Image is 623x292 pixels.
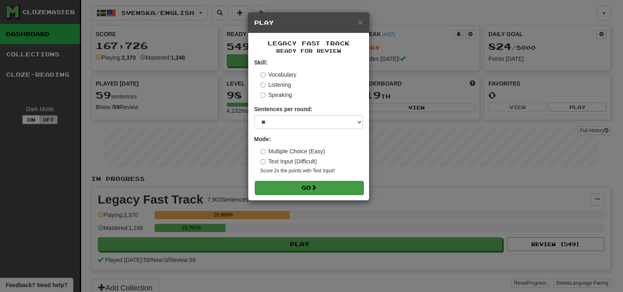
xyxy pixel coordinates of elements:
[260,91,292,99] label: Speaking
[260,147,325,155] label: Multiple Choice (Easy)
[260,157,317,165] label: Text Input (Difficult)
[260,72,266,77] input: Vocabulary
[260,167,363,174] small: Score 2x the points with Text Input !
[260,82,266,88] input: Listening
[260,81,291,89] label: Listening
[254,59,268,66] strong: Skill:
[260,92,266,98] input: Speaking
[260,71,296,79] label: Vocabulary
[358,18,363,26] button: Close
[358,17,363,27] span: ×
[260,159,266,164] input: Text Input (Difficult)
[254,105,313,113] label: Sentences per round:
[254,19,363,27] h5: Play
[255,181,363,195] button: Go
[254,136,271,142] strong: Mode:
[260,149,266,154] input: Multiple Choice (Easy)
[254,47,363,54] small: Ready for Review
[268,40,350,47] span: Legacy Fast Track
